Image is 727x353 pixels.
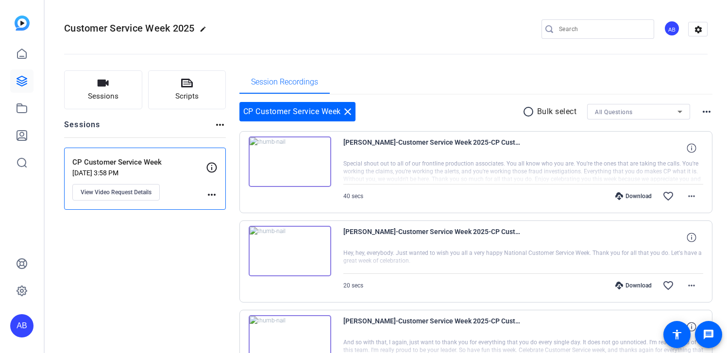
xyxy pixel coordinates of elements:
[251,78,318,86] span: Session Recordings
[64,70,142,109] button: Sessions
[64,119,101,137] h2: Sessions
[343,282,363,289] span: 20 secs
[249,226,331,276] img: thumb-nail
[686,280,697,291] mat-icon: more_horiz
[662,190,674,202] mat-icon: favorite_border
[88,91,118,102] span: Sessions
[523,106,537,118] mat-icon: radio_button_unchecked
[72,169,206,177] p: [DATE] 3:58 PM
[595,109,633,116] span: All Questions
[81,188,152,196] span: View Video Request Details
[664,20,681,37] ngx-avatar: Angel Boggs
[214,119,226,131] mat-icon: more_horiz
[239,102,355,121] div: CP Customer Service Week
[343,315,523,338] span: [PERSON_NAME]-Customer Service Week 2025-CP Customer Service Week-1759493835267-webcam
[72,157,206,168] p: CP Customer Service Week
[671,329,683,340] mat-icon: accessibility
[64,22,195,34] span: Customer Service Week 2025
[343,193,363,200] span: 40 secs
[662,280,674,291] mat-icon: favorite_border
[249,136,331,187] img: thumb-nail
[10,314,34,337] div: AB
[15,16,30,31] img: blue-gradient.svg
[343,226,523,249] span: [PERSON_NAME]-Customer Service Week 2025-CP Customer Service Week-1759518861163-webcam
[610,282,657,289] div: Download
[703,329,714,340] mat-icon: message
[664,20,680,36] div: AB
[689,22,708,37] mat-icon: settings
[148,70,226,109] button: Scripts
[72,184,160,201] button: View Video Request Details
[610,192,657,200] div: Download
[537,106,577,118] p: Bulk select
[206,189,218,201] mat-icon: more_horiz
[701,106,712,118] mat-icon: more_horiz
[200,26,211,37] mat-icon: edit
[343,136,523,160] span: [PERSON_NAME]-Customer Service Week 2025-CP Customer Service Week-1759519544656-webcam
[175,91,199,102] span: Scripts
[559,23,646,35] input: Search
[342,106,354,118] mat-icon: close
[686,190,697,202] mat-icon: more_horiz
